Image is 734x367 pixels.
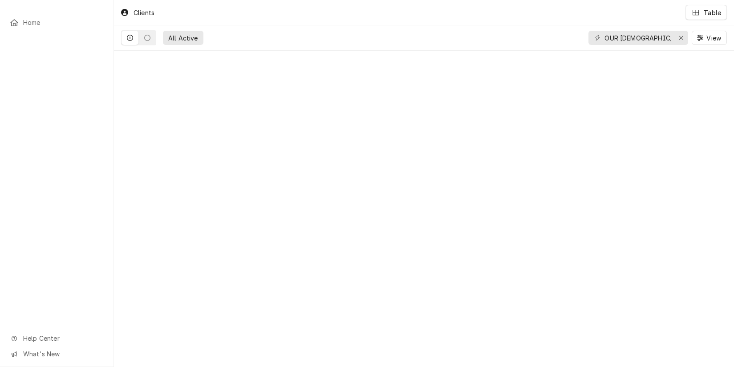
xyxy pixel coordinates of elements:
input: Keyword search [604,31,671,45]
span: What's New [23,349,103,359]
div: All Active [168,33,198,43]
button: Erase input [674,31,688,45]
span: View [705,33,723,43]
span: Home [23,18,104,27]
button: View [692,31,727,45]
a: Home [5,15,108,30]
a: Go to Help Center [5,331,108,346]
div: Table [704,8,721,17]
span: Help Center [23,334,103,343]
a: Go to What's New [5,347,108,361]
